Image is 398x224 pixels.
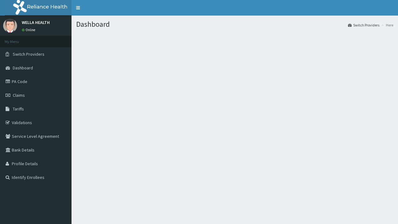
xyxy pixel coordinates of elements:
li: Here [380,22,393,28]
span: Tariffs [13,106,24,112]
img: User Image [3,19,17,33]
a: Switch Providers [348,22,379,28]
span: Dashboard [13,65,33,71]
p: WELLA HEALTH [22,20,50,25]
h1: Dashboard [76,20,393,28]
span: Claims [13,92,25,98]
a: Online [22,28,37,32]
span: Switch Providers [13,51,44,57]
